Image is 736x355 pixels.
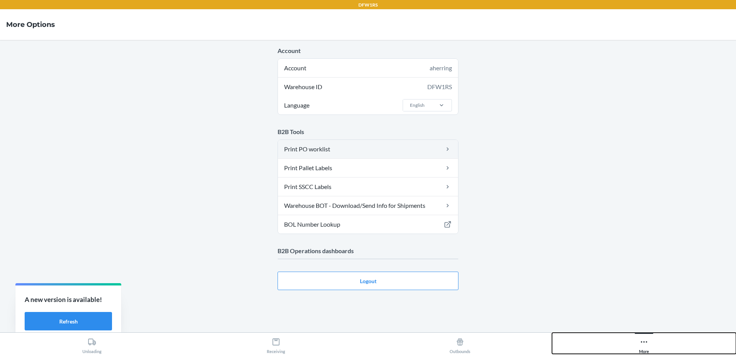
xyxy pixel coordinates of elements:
div: aherring [430,63,452,73]
div: Account [278,59,458,77]
button: More [552,333,736,354]
p: DFW1RS [358,2,378,8]
div: Warehouse ID [278,78,458,96]
button: Outbounds [368,333,552,354]
p: Account [278,46,458,55]
button: Logout [278,272,458,290]
div: DFW1RS [427,82,452,91]
p: B2B Operations dashboards [278,246,458,255]
input: LanguageEnglish [409,102,410,109]
a: Print SSCC Labels [278,177,458,196]
div: Unloading [82,335,102,354]
p: B2B Tools [278,127,458,136]
h4: More Options [6,20,55,30]
span: Language [283,96,311,114]
div: More [639,335,649,354]
div: English [410,102,425,109]
a: Print Pallet Labels [278,159,458,177]
a: Warehouse BOT - Download/Send Info for Shipments [278,196,458,215]
div: Receiving [267,335,285,354]
div: Outbounds [450,335,470,354]
button: Receiving [184,333,368,354]
p: A new version is available! [25,295,112,305]
a: Print PO worklist [278,140,458,158]
a: BOL Number Lookup [278,215,458,234]
button: Refresh [25,312,112,330]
